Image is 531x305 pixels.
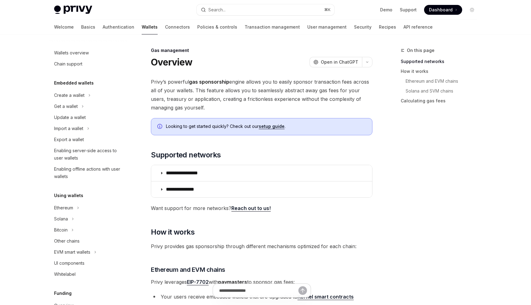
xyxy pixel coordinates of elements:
a: Reach out to us! [231,205,271,212]
a: Recipes [379,20,396,34]
div: Bitcoin [54,226,68,234]
a: How it works [401,66,482,76]
span: Ethereum and EVM chains [151,265,225,274]
div: Enabling offline actions with user wallets [54,165,124,180]
a: Other chains [49,236,128,247]
div: Get a wallet [54,103,78,110]
a: Solana and SVM chains [401,86,482,96]
a: EIP-7702 [187,279,209,285]
div: Chain support [54,60,82,68]
h5: Embedded wallets [54,79,94,87]
a: Authentication [103,20,134,34]
h1: Overview [151,57,192,68]
a: Welcome [54,20,74,34]
span: ⌘ K [324,7,331,12]
div: Whitelabel [54,271,76,278]
span: Looking to get started quickly? Check out our . [166,123,366,129]
button: Solana [49,213,77,224]
button: Get a wallet [49,101,87,112]
span: Dashboard [429,7,453,13]
button: Search...⌘K [197,4,334,15]
span: Privy provides gas sponsorship through different mechanisms optimized for each chain: [151,242,372,251]
div: Enabling server-side access to user wallets [54,147,124,162]
div: Create a wallet [54,92,85,99]
button: Ethereum [49,202,82,213]
button: Send message [298,286,307,295]
a: Support [400,7,417,13]
div: EVM smart wallets [54,248,90,256]
a: UI components [49,258,128,269]
div: Search... [208,6,226,14]
span: How it works [151,227,195,237]
h5: Funding [54,290,72,297]
a: Wallets [142,20,158,34]
img: light logo [54,6,92,14]
div: Other chains [54,237,80,245]
strong: gas sponsorship [189,79,229,85]
button: Create a wallet [49,90,94,101]
a: Export a wallet [49,134,128,145]
div: Ethereum [54,204,73,212]
a: Update a wallet [49,112,128,123]
div: Gas management [151,47,372,53]
a: Whitelabel [49,269,128,280]
span: Privy leverages with to sponsor gas fees: [151,278,372,286]
a: Chain support [49,58,128,69]
div: Wallets overview [54,49,89,57]
a: Demo [380,7,392,13]
a: Enabling server-side access to user wallets [49,145,128,164]
span: Privy’s powerful engine allows you to easily sponsor transaction fees across all of your wallets.... [151,77,372,112]
div: Export a wallet [54,136,84,143]
a: Policies & controls [197,20,237,34]
button: Bitcoin [49,224,77,236]
a: Basics [81,20,95,34]
button: EVM smart wallets [49,247,100,258]
a: User management [307,20,347,34]
a: Enabling offline actions with user wallets [49,164,128,182]
div: Update a wallet [54,114,86,121]
a: Wallets overview [49,47,128,58]
a: Transaction management [245,20,300,34]
a: Security [354,20,372,34]
button: Open in ChatGPT [309,57,362,67]
a: API reference [403,20,433,34]
span: Open in ChatGPT [321,59,358,65]
div: Solana [54,215,68,223]
span: On this page [407,47,435,54]
button: Import a wallet [49,123,92,134]
input: Ask a question... [219,284,298,297]
a: Ethereum and EVM chains [401,76,482,86]
button: Toggle dark mode [467,5,477,15]
svg: Info [157,124,163,130]
strong: paymasters [218,279,247,285]
a: Calculating gas fees [401,96,482,106]
span: Supported networks [151,150,221,160]
div: UI components [54,259,85,267]
a: setup guide [259,124,285,129]
h5: Using wallets [54,192,83,199]
a: Connectors [165,20,190,34]
a: Supported networks [401,57,482,66]
span: Want support for more networks? [151,204,372,212]
a: Dashboard [424,5,462,15]
div: Import a wallet [54,125,83,132]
